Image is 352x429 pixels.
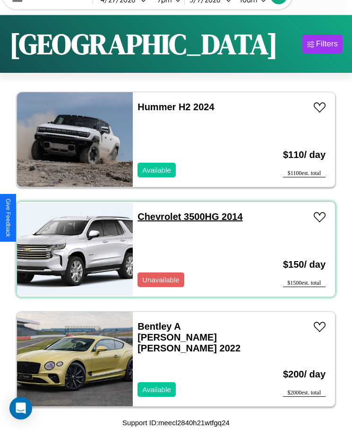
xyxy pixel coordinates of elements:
[316,39,338,49] div: Filters
[142,273,179,286] p: Unavailable
[283,280,326,287] div: $ 1500 est. total
[137,211,242,222] a: Chevrolet 3500HG 2014
[137,102,214,112] a: Hummer H2 2024
[302,35,343,53] button: Filters
[122,416,230,429] p: Support ID: meecl2840h21wtfgq24
[142,164,171,176] p: Available
[283,170,326,177] div: $ 1100 est. total
[283,250,326,280] h3: $ 150 / day
[9,25,278,63] h1: [GEOGRAPHIC_DATA]
[283,140,326,170] h3: $ 110 / day
[5,199,11,237] div: Give Feedback
[137,321,240,353] a: Bentley A [PERSON_NAME] [PERSON_NAME] 2022
[283,359,326,389] h3: $ 200 / day
[142,383,171,396] p: Available
[283,389,326,397] div: $ 2000 est. total
[9,397,32,420] div: Open Intercom Messenger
